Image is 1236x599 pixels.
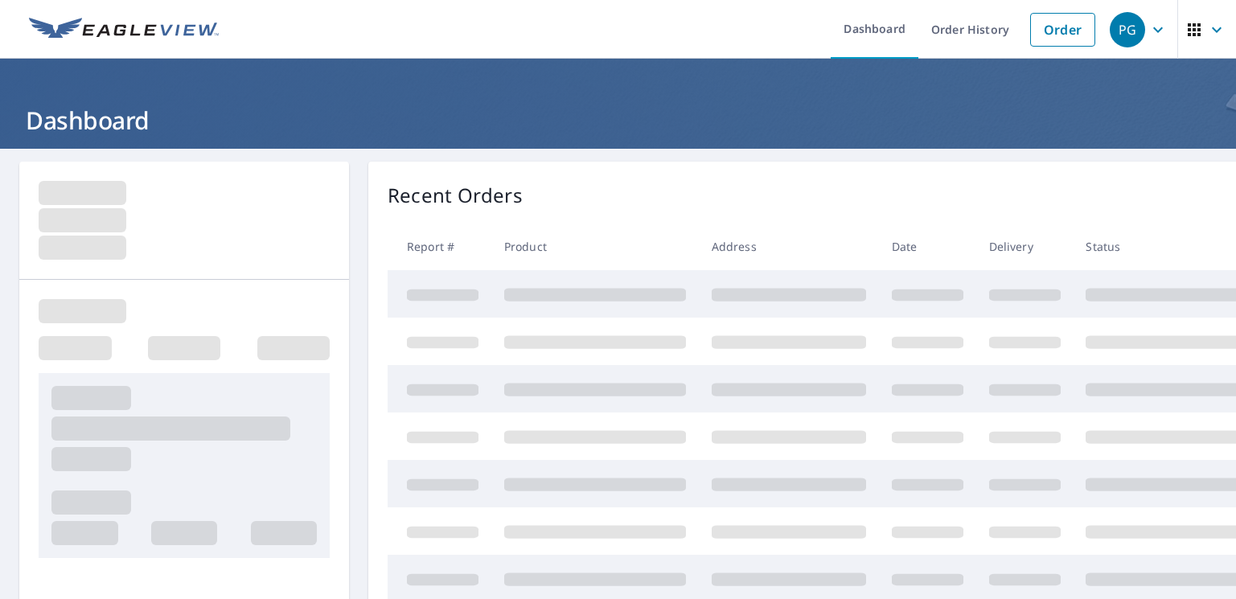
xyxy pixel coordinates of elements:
th: Date [879,223,976,270]
th: Delivery [976,223,1074,270]
th: Address [699,223,879,270]
div: PG [1110,12,1145,47]
p: Recent Orders [388,181,523,210]
h1: Dashboard [19,104,1217,137]
th: Product [491,223,699,270]
img: EV Logo [29,18,219,42]
a: Order [1030,13,1095,47]
th: Report # [388,223,491,270]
